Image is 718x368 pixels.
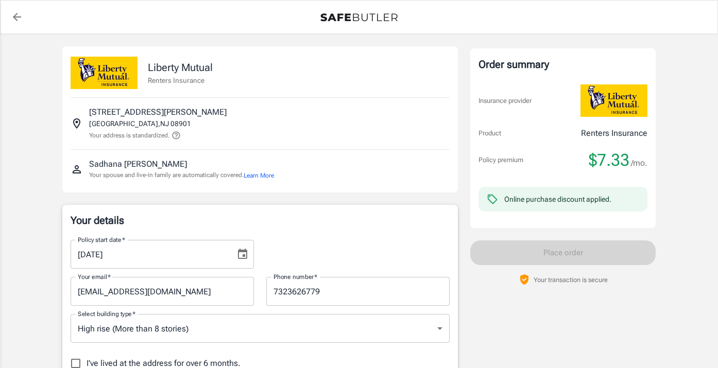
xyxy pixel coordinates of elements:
[89,106,227,118] p: [STREET_ADDRESS][PERSON_NAME]
[71,240,228,269] input: MM/DD/YYYY
[266,277,450,306] input: Enter number
[89,158,187,170] p: Sadhana [PERSON_NAME]
[78,272,111,281] label: Your email
[478,155,523,165] p: Policy premium
[631,156,647,170] span: /mo.
[580,84,647,117] img: Liberty Mutual
[478,128,501,138] p: Product
[89,170,274,180] p: Your spouse and live-in family are automatically covered.
[504,194,611,204] div: Online purchase discount applied.
[71,277,254,306] input: Enter email
[273,272,317,281] label: Phone number
[148,60,213,75] p: Liberty Mutual
[71,213,450,227] p: Your details
[89,118,191,129] p: [GEOGRAPHIC_DATA] , NJ 08901
[320,13,398,22] img: Back to quotes
[581,127,647,139] p: Renters Insurance
[589,150,629,170] span: $7.33
[78,309,135,318] label: Select building type
[148,75,213,85] p: Renters Insurance
[71,117,83,130] svg: Insured address
[478,96,532,106] p: Insurance provider
[478,57,647,72] div: Order summary
[244,171,274,180] button: Learn More
[71,57,138,89] img: Liberty Mutual
[534,275,608,285] p: Your transaction is secure
[71,314,450,343] div: High rise (More than 8 stories)
[7,7,27,27] a: back to quotes
[89,131,169,140] p: Your address is standardized.
[71,163,83,176] svg: Insured person
[78,235,125,244] label: Policy start date
[232,244,253,265] button: Choose date, selected date is Aug 25, 2025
